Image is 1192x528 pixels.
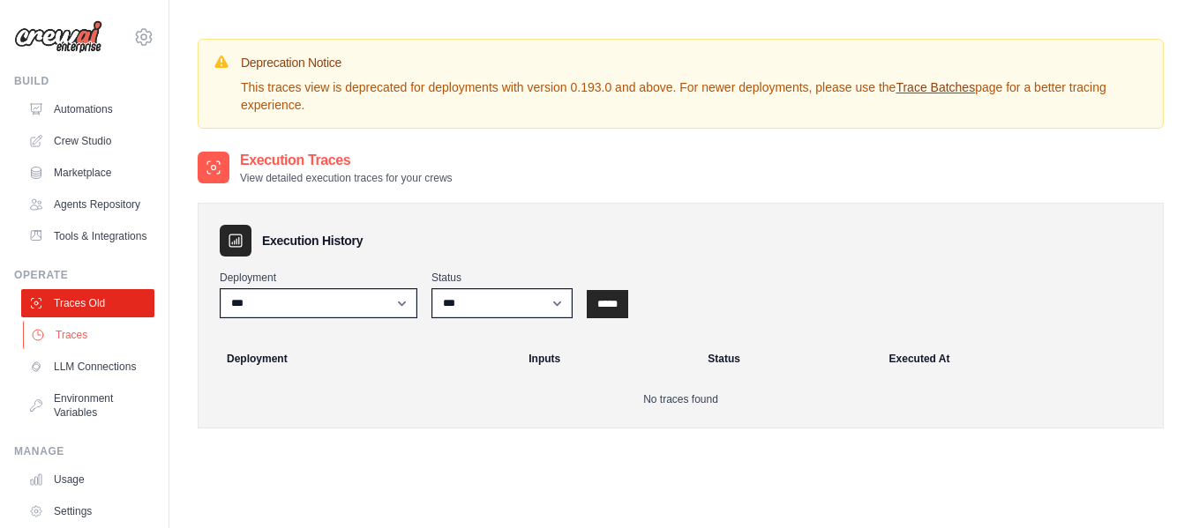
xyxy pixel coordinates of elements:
div: Manage [14,444,154,458]
a: Crew Studio [21,127,154,155]
a: Environment Variables [21,384,154,427]
th: Inputs [518,339,697,378]
a: Settings [21,497,154,525]
p: This traces view is deprecated for deployments with version 0.193.0 and above. For newer deployme... [241,78,1149,114]
a: Marketplace [21,159,154,187]
p: View detailed execution traces for your crews [240,171,453,185]
div: Operate [14,268,154,282]
a: LLM Connections [21,353,154,381]
h3: Execution History [262,232,363,249]
h2: Execution Traces [240,150,453,171]
h3: Deprecation Notice [241,54,1149,71]
a: Trace Batches [896,80,975,94]
div: Build [14,74,154,88]
a: Usage [21,465,154,494]
label: Deployment [220,271,417,285]
th: Executed At [879,339,1156,378]
a: Traces [23,321,156,349]
p: No traces found [220,392,1142,406]
label: Status [431,271,573,285]
th: Deployment [206,339,518,378]
a: Traces Old [21,289,154,317]
a: Agents Repository [21,190,154,219]
th: Status [697,339,878,378]
img: Logo [14,20,102,54]
a: Automations [21,95,154,123]
a: Tools & Integrations [21,222,154,250]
